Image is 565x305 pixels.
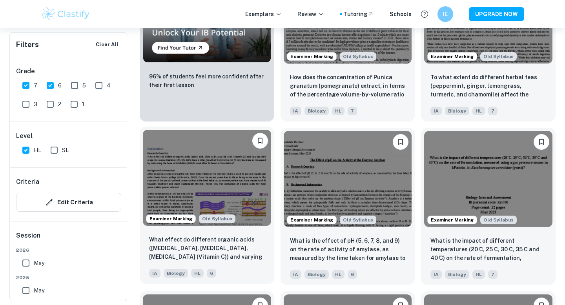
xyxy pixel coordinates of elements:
[430,107,442,115] span: IA
[430,236,546,263] p: What is the impact of different temperatures (20 ̊C, 25 ̊C, 30 ̊C, 35 ̊C and 40 ̊C) on the rate o...
[199,214,235,223] div: Starting from the May 2025 session, the Biology IA requirements have changed. It's OK to refer to...
[472,270,485,279] span: HL
[472,107,485,115] span: HL
[149,269,160,278] span: IA
[207,269,216,278] span: 6
[290,236,406,263] p: What is the effect of pH (5, 6, 7, 8, and 9) on the rate of activity of amylase, as measured by t...
[82,100,84,109] span: 1
[140,128,274,285] a: Examiner MarkingStarting from the May 2025 session, the Biology IA requirements have changed. It'...
[82,81,86,90] span: 5
[348,107,357,115] span: 7
[281,128,415,285] a: Examiner MarkingStarting from the May 2025 session, the Biology IA requirements have changed. It'...
[290,73,406,100] p: How does the concentration of Punica granatum (pomegranate) extract, in terms of the percentage v...
[534,134,549,150] button: Bookmark
[430,73,546,100] p: To what extent do different herbal teas (peppermint, ginger, lemongrass, turmeric, and chamomile)...
[34,286,44,295] span: May
[290,270,301,279] span: IA
[424,131,552,227] img: Biology IA example thumbnail: What is the impact of different temperat
[41,6,91,22] img: Clastify logo
[107,81,111,90] span: 4
[390,10,412,18] a: Schools
[16,247,121,254] span: 2026
[16,177,39,187] h6: Criteria
[16,274,121,281] span: 2025
[16,131,121,141] h6: Level
[16,39,39,50] h6: Filters
[480,52,517,61] div: Starting from the May 2025 session, the Biology IA requirements have changed. It's OK to refer to...
[191,269,204,278] span: HL
[348,270,357,279] span: 6
[287,216,336,223] span: Examiner Marking
[480,216,517,224] span: Old Syllabus
[34,259,44,267] span: May
[430,270,442,279] span: IA
[332,107,344,115] span: HL
[34,146,41,154] span: HL
[340,52,376,61] span: Old Syllabus
[252,133,268,149] button: Bookmark
[284,131,412,227] img: Biology IA example thumbnail: What is the effect of pH (5, 6, 7, 8, an
[34,100,37,109] span: 3
[149,235,265,262] p: What effect do different organic acids (Lactic acid, Citric acid, Ascorbic acid (Vitamin C)) and ...
[340,216,376,224] div: Starting from the May 2025 session, the Biology IA requirements have changed. It's OK to refer to...
[16,193,121,212] button: Edit Criteria
[287,53,336,60] span: Examiner Marking
[421,128,556,285] a: Examiner MarkingStarting from the May 2025 session, the Biology IA requirements have changed. It'...
[297,10,324,18] p: Review
[245,10,282,18] p: Exemplars
[290,107,301,115] span: IA
[164,269,188,278] span: Biology
[340,52,376,61] div: Starting from the May 2025 session, the Biology IA requirements have changed. It's OK to refer to...
[332,270,344,279] span: HL
[16,67,121,76] h6: Grade
[418,7,431,21] button: Help and Feedback
[437,6,453,22] button: IE
[58,81,62,90] span: 6
[146,215,195,222] span: Examiner Marking
[16,231,121,247] h6: Session
[488,270,498,279] span: 7
[62,146,69,154] span: SL
[199,214,235,223] span: Old Syllabus
[94,39,120,51] button: Clear All
[428,216,477,223] span: Examiner Marking
[480,216,517,224] div: Starting from the May 2025 session, the Biology IA requirements have changed. It's OK to refer to...
[58,100,61,109] span: 2
[445,270,469,279] span: Biology
[393,134,408,150] button: Bookmark
[480,52,517,61] span: Old Syllabus
[469,7,524,21] button: UPGRADE NOW
[488,107,498,115] span: 7
[143,130,271,226] img: Biology IA example thumbnail: What effect do different organic acids (
[344,10,374,18] a: Tutoring
[441,10,450,18] h6: IE
[304,107,329,115] span: Biology
[304,270,329,279] span: Biology
[34,81,37,90] span: 7
[445,107,469,115] span: Biology
[340,216,376,224] span: Old Syllabus
[149,72,265,89] p: 96% of students feel more confident after their first lesson
[428,53,477,60] span: Examiner Marking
